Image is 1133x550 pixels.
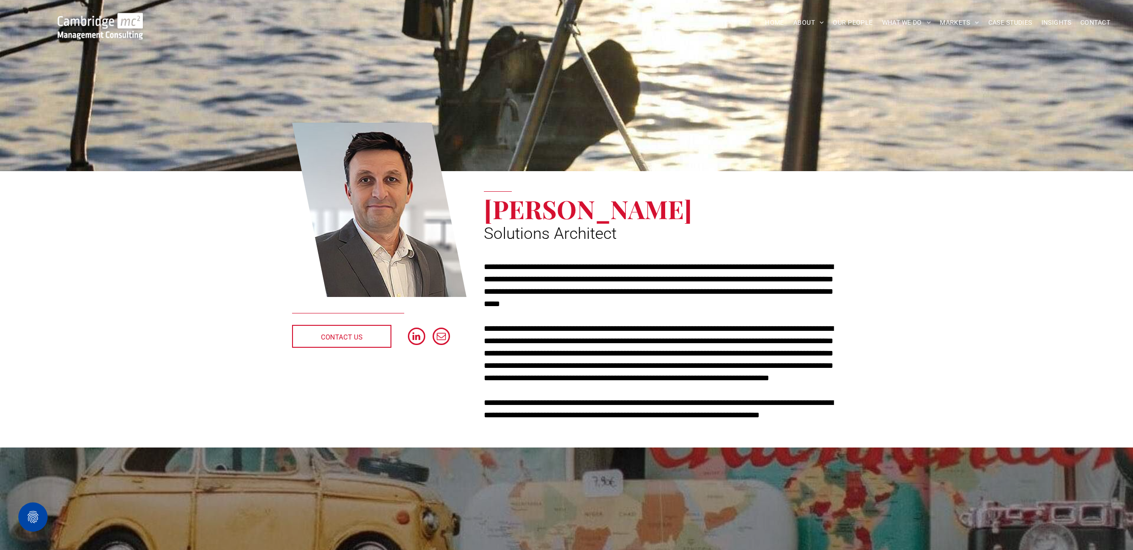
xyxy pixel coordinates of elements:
[292,325,391,348] a: CONTACT US
[484,224,617,243] span: Solutions Architect
[408,328,425,347] a: linkedin
[935,16,983,30] a: MARKETS
[484,192,692,226] span: [PERSON_NAME]
[1037,16,1076,30] a: INSIGHTS
[789,16,829,30] a: ABOUT
[828,16,877,30] a: OUR PEOPLE
[984,16,1037,30] a: CASE STUDIES
[58,14,143,24] a: Your Business Transformed | Cambridge Management Consulting
[433,328,450,347] a: email
[760,16,789,30] a: HOME
[292,121,467,299] a: Steve Furness | Solutions Architect | Cambridge Management Consulting
[321,326,363,349] span: CONTACT US
[878,16,936,30] a: WHAT WE DO
[58,13,143,39] img: Go to Homepage
[1076,16,1115,30] a: CONTACT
